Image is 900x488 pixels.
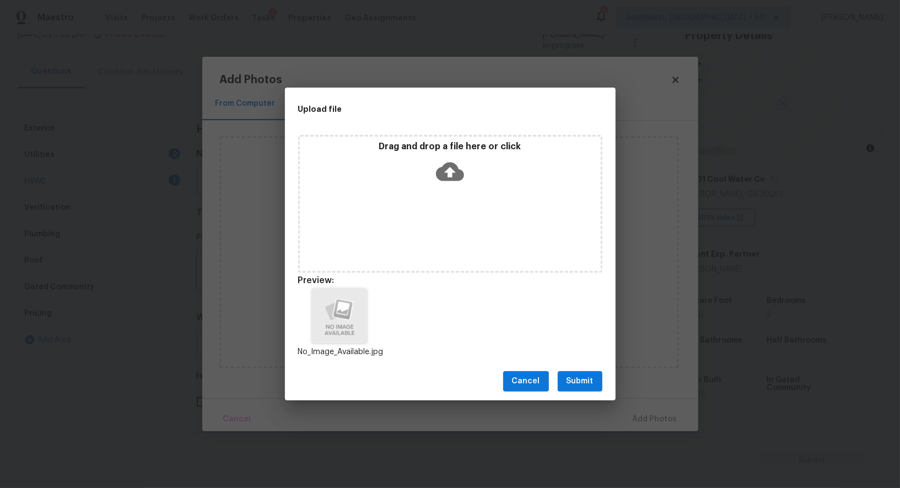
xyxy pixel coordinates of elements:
p: No_Image_Available.jpg [298,346,382,358]
span: Cancel [512,375,540,388]
h2: Upload file [298,103,553,115]
img: Z [312,288,367,343]
span: Submit [567,375,594,388]
button: Cancel [503,371,549,392]
p: Drag and drop a file here or click [300,141,601,153]
button: Submit [558,371,602,392]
